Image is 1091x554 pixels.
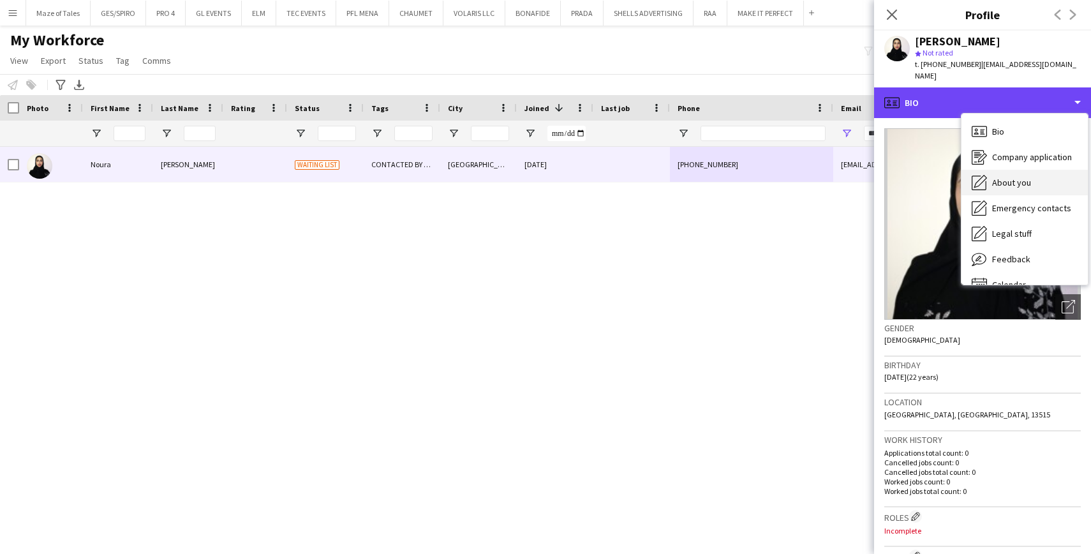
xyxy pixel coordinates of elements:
input: First Name Filter Input [114,126,145,141]
p: Worked jobs total count: 0 [884,486,1081,496]
span: [GEOGRAPHIC_DATA], [GEOGRAPHIC_DATA], 13515 [884,410,1050,419]
h3: Roles [884,510,1081,523]
span: Bio [992,126,1004,137]
span: Last Name [161,103,198,113]
span: Waiting list [295,160,339,170]
h3: Gender [884,322,1081,334]
button: PRO 4 [146,1,186,26]
span: [DEMOGRAPHIC_DATA] [884,335,960,345]
div: Open photos pop-in [1055,294,1081,320]
div: Emergency contacts [961,195,1088,221]
input: Status Filter Input [318,126,356,141]
img: Crew avatar or photo [884,128,1081,320]
button: BONAFIDE [505,1,561,26]
button: ELM [242,1,276,26]
h3: Birthday [884,359,1081,371]
div: Legal stuff [961,221,1088,246]
button: MAKE IT PERFECT [727,1,804,26]
div: [EMAIL_ADDRESS][DOMAIN_NAME] [833,147,1006,182]
span: Export [41,55,66,66]
button: GL EVENTS [186,1,242,26]
span: Tag [116,55,130,66]
app-action-btn: Export XLSX [71,77,87,93]
img: Noura Mohammad [27,153,52,179]
button: Open Filter Menu [161,128,172,139]
button: TEC EVENTS [276,1,336,26]
p: Incomplete [884,526,1081,535]
span: [DATE] (22 years) [884,372,939,382]
span: Status [295,103,320,113]
span: Phone [678,103,700,113]
div: Bio [874,87,1091,118]
h3: Location [884,396,1081,408]
p: Cancelled jobs count: 0 [884,458,1081,467]
input: Tags Filter Input [394,126,433,141]
button: Open Filter Menu [91,128,102,139]
a: Status [73,52,108,69]
a: Export [36,52,71,69]
button: GES/SPIRO [91,1,146,26]
span: Emergency contacts [992,202,1071,214]
div: [PHONE_NUMBER] [670,147,833,182]
div: Bio [961,119,1088,144]
a: Comms [137,52,176,69]
span: Email [841,103,861,113]
p: Worked jobs count: 0 [884,477,1081,486]
div: Feedback [961,246,1088,272]
span: City [448,103,463,113]
app-action-btn: Advanced filters [53,77,68,93]
span: Company application [992,151,1072,163]
button: CHAUMET [389,1,443,26]
input: Email Filter Input [864,126,998,141]
div: CONTACTED BY [PERSON_NAME] [364,147,440,182]
span: Comms [142,55,171,66]
span: Tags [371,103,389,113]
p: Cancelled jobs total count: 0 [884,467,1081,477]
span: Rating [231,103,255,113]
input: Last Name Filter Input [184,126,216,141]
button: PRADA [561,1,604,26]
span: Legal stuff [992,228,1032,239]
button: Open Filter Menu [448,128,459,139]
span: Joined [524,103,549,113]
button: Open Filter Menu [371,128,383,139]
span: | [EMAIL_ADDRESS][DOMAIN_NAME] [915,59,1076,80]
div: About you [961,170,1088,195]
a: Tag [111,52,135,69]
span: Not rated [923,48,953,57]
span: First Name [91,103,130,113]
span: t. [PHONE_NUMBER] [915,59,981,69]
span: View [10,55,28,66]
button: PFL MENA [336,1,389,26]
div: [PERSON_NAME] [915,36,1000,47]
div: [PERSON_NAME] [153,147,223,182]
div: Noura [83,147,153,182]
button: Open Filter Menu [295,128,306,139]
input: Joined Filter Input [547,126,586,141]
button: RAA [694,1,727,26]
h3: Profile [874,6,1091,23]
button: Open Filter Menu [841,128,852,139]
a: View [5,52,33,69]
div: Calendar [961,272,1088,297]
span: About you [992,177,1031,188]
div: [DATE] [517,147,593,182]
span: Feedback [992,253,1030,265]
div: [GEOGRAPHIC_DATA] [440,147,517,182]
h3: Work history [884,434,1081,445]
button: Open Filter Menu [678,128,689,139]
p: Applications total count: 0 [884,448,1081,458]
button: VOLARIS LLC [443,1,505,26]
span: Photo [27,103,48,113]
button: SHELLS ADVERTISING [604,1,694,26]
button: Maze of Tales [26,1,91,26]
button: Open Filter Menu [524,128,536,139]
span: My Workforce [10,31,104,50]
span: Calendar [992,279,1026,290]
span: Last job [601,103,630,113]
input: City Filter Input [471,126,509,141]
span: Status [78,55,103,66]
input: Phone Filter Input [701,126,826,141]
div: Company application [961,144,1088,170]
